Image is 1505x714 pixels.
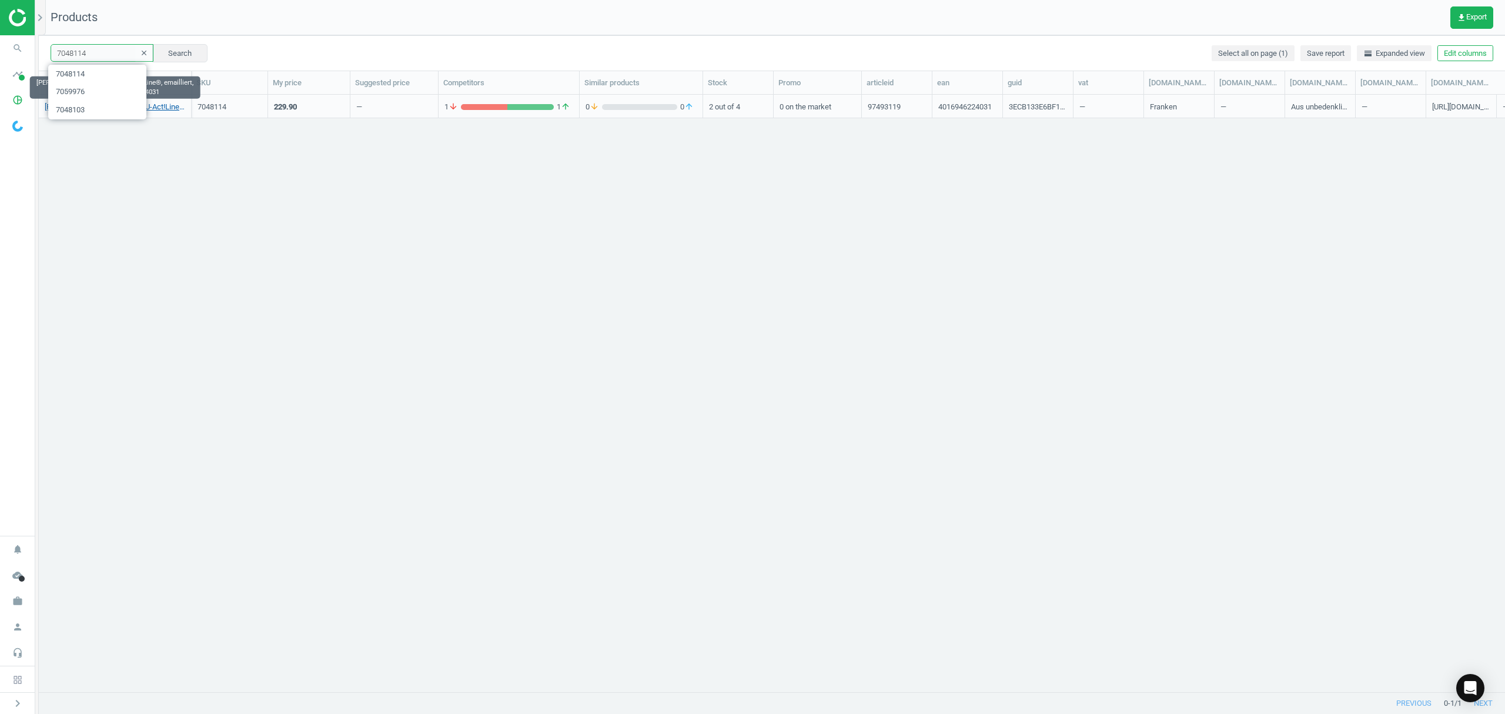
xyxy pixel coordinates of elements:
span: 0 - 1 [1444,698,1454,709]
span: 7059976 [48,83,146,101]
span: 1 [444,102,461,112]
div: 0 on the market [780,96,855,116]
div: Promo [778,78,857,88]
button: Save report [1300,45,1351,62]
div: — [1220,96,1279,116]
div: [DOMAIN_NAME](image_url) [1431,78,1491,88]
img: ajHJNr6hYgQAAAAASUVORK5CYII= [9,9,92,26]
div: grid [39,95,1505,679]
div: 4016946224031 [938,102,992,116]
input: SKU/Title search [51,44,153,62]
i: person [6,616,29,638]
div: 3ECB133E6BF11641E06365033D0AD1A4 [1009,102,1067,116]
div: [URL][DOMAIN_NAME] [1432,102,1490,116]
i: notifications [6,538,29,560]
span: Products [51,10,98,24]
div: Open Intercom Messenger [1456,674,1484,702]
i: timeline [6,63,29,85]
img: wGWNvw8QSZomAAAAABJRU5ErkJggg== [12,121,23,132]
div: — [1362,96,1420,116]
div: [DOMAIN_NAME](brand) [1149,78,1209,88]
i: arrow_upward [561,102,570,112]
button: Select all on page (1) [1212,45,1295,62]
div: 229.90 [274,102,297,112]
div: — [1079,96,1138,116]
div: Franken [1150,102,1177,116]
div: 7048114 [198,102,262,112]
i: arrow_downward [590,102,599,112]
i: arrow_downward [449,102,458,112]
button: Edit columns [1437,45,1493,62]
div: My price [273,78,345,88]
button: next [1461,693,1505,714]
i: get_app [1457,13,1466,22]
button: get_appExport [1450,6,1493,29]
button: clear [135,45,153,62]
div: [DOMAIN_NAME](description) [1290,78,1350,88]
div: guid [1008,78,1068,88]
i: chevron_right [11,696,25,710]
span: Export [1457,13,1487,22]
i: headset_mic [6,642,29,664]
span: 7048103 [48,101,146,119]
div: [DOMAIN_NAME](ean) [1360,78,1421,88]
i: clear [140,49,148,57]
i: horizontal_split [1363,49,1373,58]
div: Similar products [584,78,698,88]
div: — [356,102,362,116]
span: Select all on page (1) [1218,48,1288,59]
span: / 1 [1454,698,1461,709]
div: 2 out of 4 [709,96,767,116]
div: Stock [708,78,768,88]
span: Expanded view [1363,48,1425,59]
button: previous [1384,693,1444,714]
span: 7048114 [48,65,146,83]
span: 0 [677,102,697,112]
i: pie_chart_outlined [6,89,29,111]
i: chevron_right [33,11,47,25]
i: search [6,37,29,59]
div: SKU [196,78,263,88]
button: Search [152,44,208,62]
div: vat [1078,78,1139,88]
div: Competitors [443,78,574,88]
div: Aus unbedenklichen bzw. nachwachsenden Rohstoffen gefertigt Aus bei 800 °C gehärtetem, emailliert... [1291,102,1349,116]
div: Suggested price [355,78,433,88]
div: 97493119 [868,102,901,116]
i: work [6,590,29,612]
div: [DOMAIN_NAME](delivery) [1219,78,1280,88]
i: arrow_upward [684,102,694,112]
a: [PERSON_NAME] Schreibtafel U-Act!Line®, emailliert, 180 x 120 cm, 4016946224031 [45,102,185,112]
div: ean [937,78,998,88]
div: articleid [867,78,927,88]
div: [PERSON_NAME] Schreibtafel U-Act!Line®, emailliert, 180 x 120 cm, 4016946224031 [30,76,200,99]
button: horizontal_splitExpanded view [1357,45,1432,62]
span: Save report [1307,48,1345,59]
span: 1 [554,102,573,112]
span: 0 [586,102,602,112]
button: chevron_right [3,696,32,711]
i: cloud_done [6,564,29,586]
